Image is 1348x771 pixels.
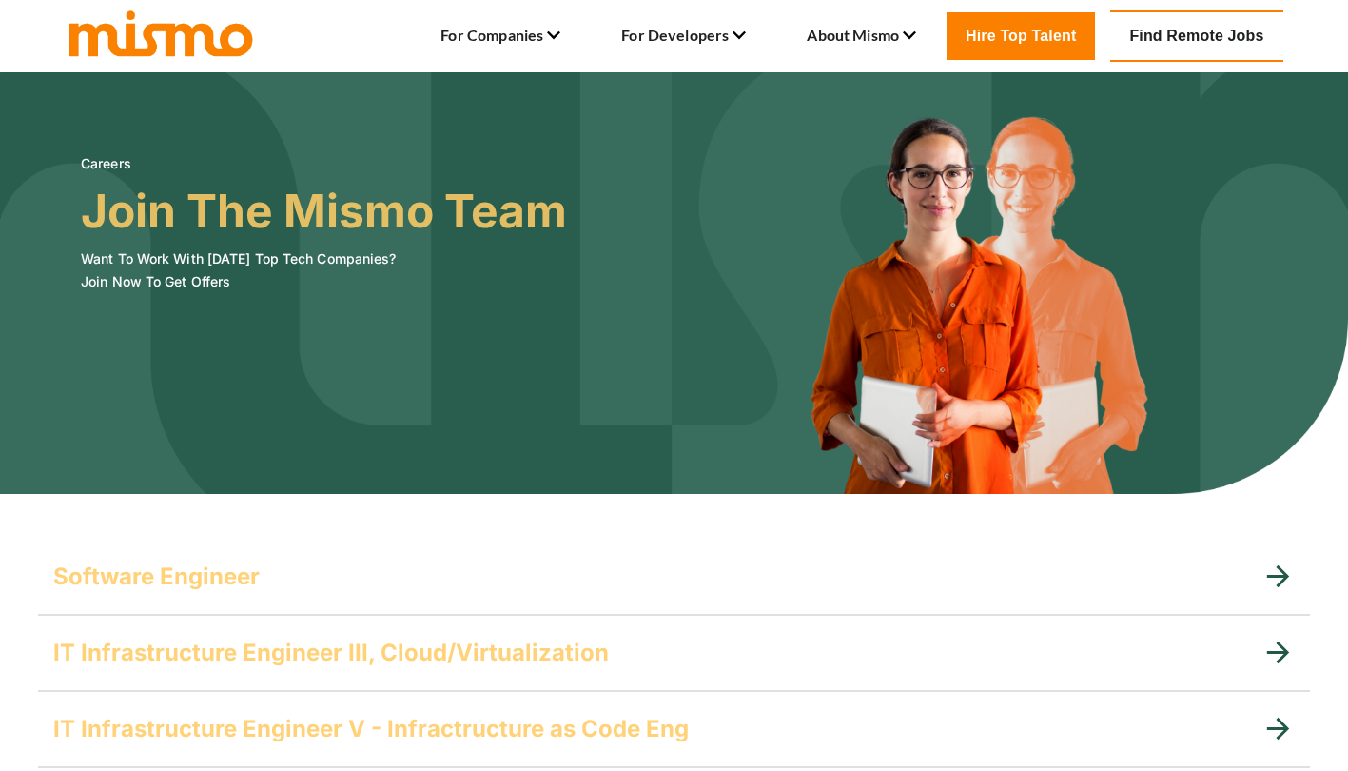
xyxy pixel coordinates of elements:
[947,12,1095,60] a: Hire Top Talent
[38,539,1310,615] div: Software Engineer
[81,152,567,175] h6: Careers
[53,714,689,744] h5: IT Infrastructure Engineer V - Infractructure as Code Eng
[1110,10,1282,62] a: Find Remote Jobs
[807,20,916,52] li: About Mismo
[66,7,256,58] img: logo
[38,615,1310,691] div: IT Infrastructure Engineer III, Cloud/Virtualization
[621,20,746,52] li: For Developers
[38,691,1310,767] div: IT Infrastructure Engineer V - Infractructure as Code Eng
[440,20,560,52] li: For Companies
[81,185,567,238] h3: Join The Mismo Team
[53,638,609,668] h5: IT Infrastructure Engineer III, Cloud/Virtualization
[81,247,567,293] h6: Want To Work With [DATE] Top Tech Companies? Join Now To Get Offers
[53,562,260,592] h5: Software Engineer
